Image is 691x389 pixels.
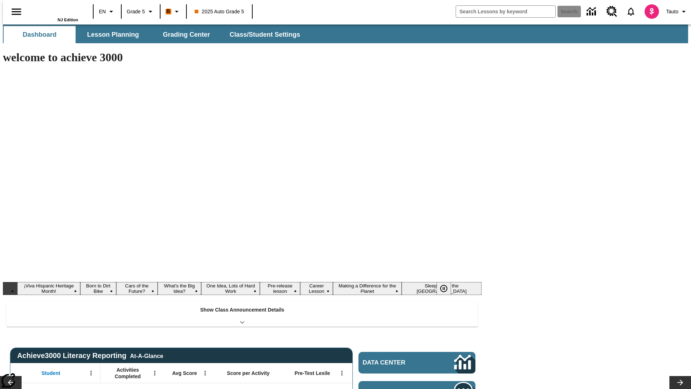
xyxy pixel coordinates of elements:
button: Language: EN, Select a language [96,5,119,18]
img: avatar image [645,4,659,19]
a: Data Center [358,352,475,374]
span: Class/Student Settings [230,31,300,39]
span: EN [99,8,106,15]
span: B [167,7,170,16]
span: Activities Completed [104,367,152,380]
button: Slide 6 Pre-release lesson [260,282,300,295]
button: Slide 4 What's the Big Idea? [158,282,202,295]
button: Slide 5 One Idea, Lots of Hard Work [201,282,260,295]
button: Slide 7 Career Lesson [300,282,333,295]
button: Boost Class color is orange. Change class color [163,5,184,18]
a: Resource Center, Will open in new tab [602,2,622,21]
span: 2025 Auto Grade 5 [195,8,244,15]
button: Open Menu [337,368,347,379]
a: Home [31,3,78,18]
h1: welcome to achieve 3000 [3,51,482,64]
button: Slide 8 Making a Difference for the Planet [333,282,402,295]
button: Grading Center [150,26,222,43]
button: Class/Student Settings [224,26,306,43]
span: Score per Activity [227,370,270,376]
button: Slide 2 Born to Dirt Bike [80,282,116,295]
button: Lesson carousel, Next [669,376,691,389]
span: Achieve3000 Literacy Reporting [17,352,163,360]
div: SubNavbar [3,26,307,43]
div: SubNavbar [3,24,688,43]
button: Slide 1 ¡Viva Hispanic Heritage Month! [17,282,80,295]
button: Slide 9 Sleepless in the Animal Kingdom [402,282,482,295]
button: Open Menu [149,368,160,379]
button: Open Menu [86,368,96,379]
button: Open side menu [6,1,27,22]
p: Show Class Announcement Details [200,306,284,314]
span: Avg Score [172,370,197,376]
button: Lesson Planning [77,26,149,43]
span: Grading Center [163,31,210,39]
span: Tauto [666,8,678,15]
span: Pre-Test Lexile [295,370,330,376]
button: Slide 3 Cars of the Future? [116,282,158,295]
a: Notifications [622,2,640,21]
button: Grade: Grade 5, Select a grade [124,5,158,18]
span: Data Center [363,359,430,366]
button: Select a new avatar [640,2,663,21]
div: At-A-Glance [130,352,163,359]
span: Lesson Planning [87,31,139,39]
div: Home [31,3,78,22]
button: Profile/Settings [663,5,691,18]
button: Dashboard [4,26,76,43]
div: Show Class Announcement Details [6,302,478,327]
button: Open Menu [200,368,211,379]
input: search field [456,6,555,17]
div: Pause [437,282,458,295]
span: Grade 5 [127,8,145,15]
a: Data Center [582,2,602,22]
span: NJ Edition [58,18,78,22]
span: Student [41,370,60,376]
span: Dashboard [23,31,57,39]
button: Pause [437,282,451,295]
